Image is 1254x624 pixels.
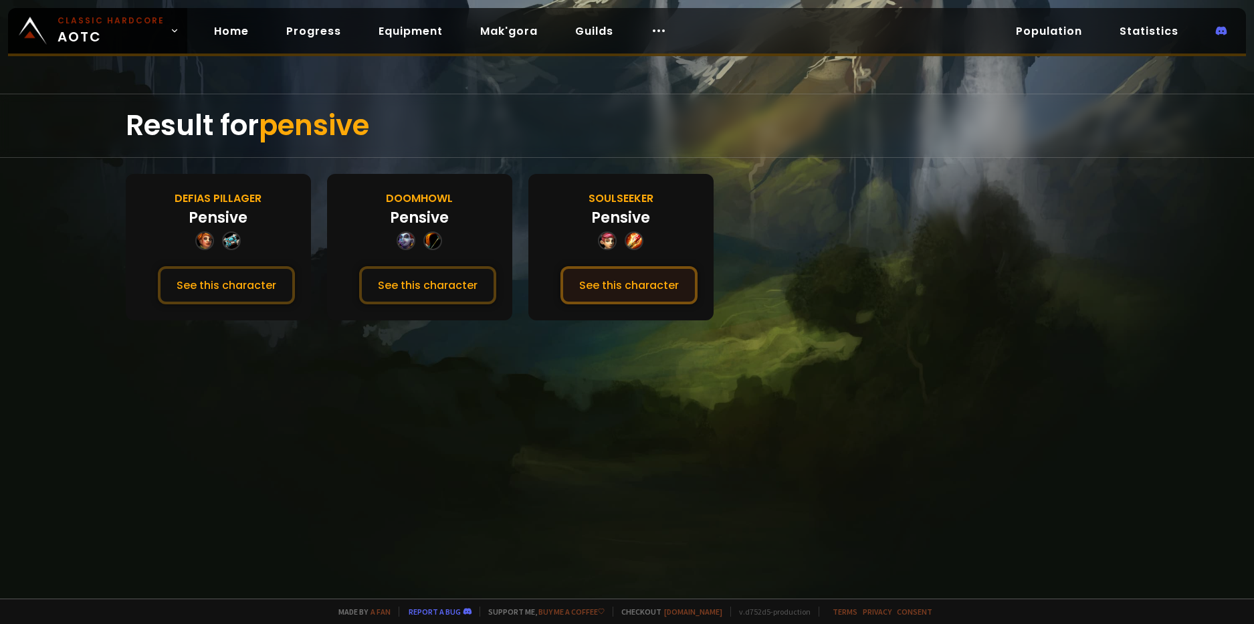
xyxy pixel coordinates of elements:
span: AOTC [58,15,165,47]
span: Checkout [613,607,722,617]
a: Home [203,17,259,45]
button: See this character [359,266,496,304]
a: Mak'gora [469,17,548,45]
div: Doomhowl [386,190,453,207]
a: Privacy [863,607,892,617]
span: pensive [259,106,369,145]
div: Pensive [591,207,650,229]
div: Pensive [390,207,449,229]
a: Equipment [368,17,453,45]
div: Soulseeker [589,190,653,207]
a: Buy me a coffee [538,607,605,617]
a: Statistics [1109,17,1189,45]
div: Result for [126,94,1129,157]
button: See this character [158,266,295,304]
a: Progress [276,17,352,45]
a: Report a bug [409,607,461,617]
a: [DOMAIN_NAME] [664,607,722,617]
a: Terms [833,607,857,617]
a: Guilds [564,17,624,45]
small: Classic Hardcore [58,15,165,27]
a: Classic HardcoreAOTC [8,8,187,54]
span: Support me, [480,607,605,617]
button: See this character [560,266,698,304]
a: Population [1005,17,1093,45]
span: v. d752d5 - production [730,607,811,617]
div: Defias Pillager [175,190,262,207]
a: Consent [897,607,932,617]
a: a fan [371,607,391,617]
span: Made by [330,607,391,617]
div: Pensive [189,207,247,229]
